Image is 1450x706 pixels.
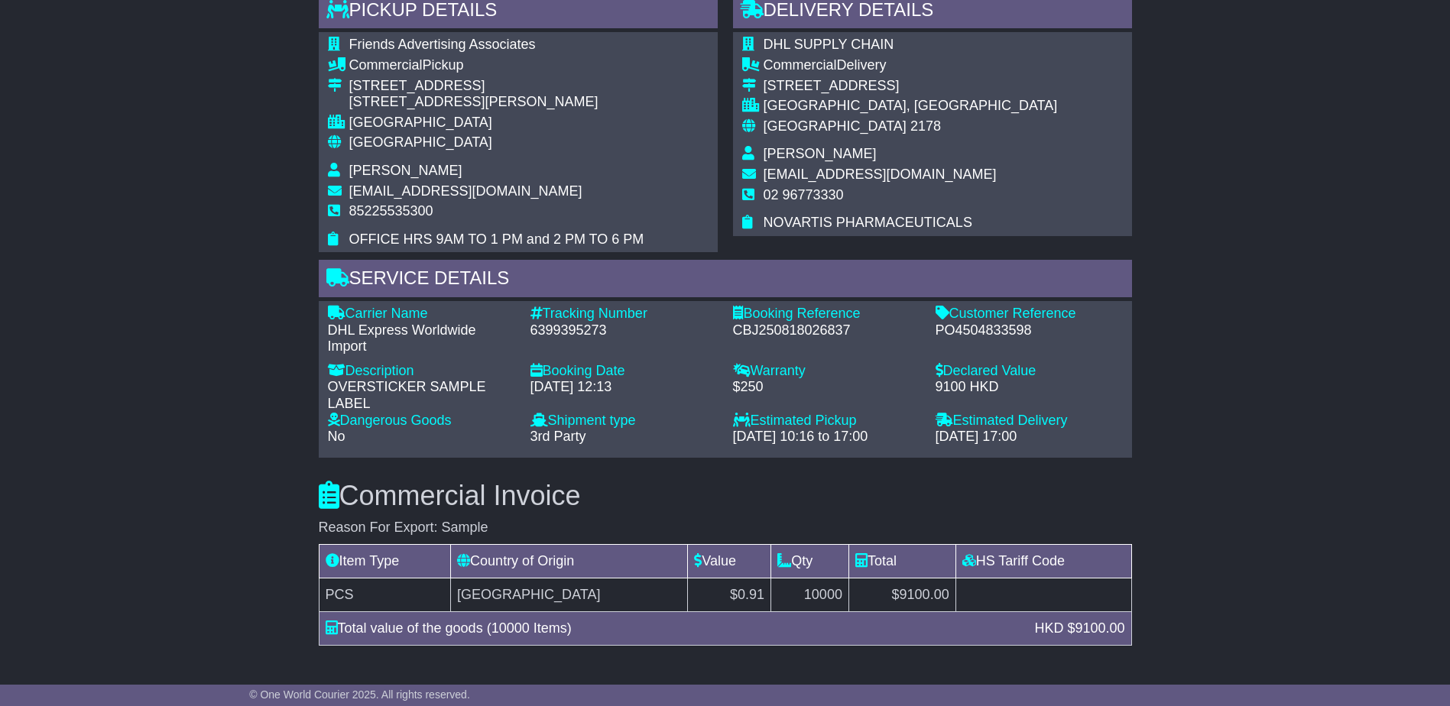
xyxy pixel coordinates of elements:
[328,322,515,355] div: DHL Express Worldwide Import
[910,118,941,134] span: 2178
[733,306,920,322] div: Booking Reference
[733,413,920,429] div: Estimated Pickup
[764,78,1058,95] div: [STREET_ADDRESS]
[328,413,515,429] div: Dangerous Goods
[764,118,907,134] span: [GEOGRAPHIC_DATA]
[349,57,644,74] div: Pickup
[349,78,644,95] div: [STREET_ADDRESS]
[349,37,536,52] span: Friends Advertising Associates
[936,379,1123,396] div: 9100 HKD
[318,618,1027,639] div: Total value of the goods (10000 Items)
[764,57,1058,74] div: Delivery
[955,545,1131,578] td: HS Tariff Code
[530,322,718,339] div: 6399395273
[764,167,997,182] span: [EMAIL_ADDRESS][DOMAIN_NAME]
[733,322,920,339] div: CBJ250818026837
[349,57,423,73] span: Commercial
[764,98,1058,115] div: [GEOGRAPHIC_DATA], [GEOGRAPHIC_DATA]
[848,545,955,578] td: Total
[530,306,718,322] div: Tracking Number
[936,322,1123,339] div: PO4504833598
[733,429,920,445] div: [DATE] 10:16 to 17:00
[319,545,451,578] td: Item Type
[771,545,849,578] td: Qty
[319,578,451,612] td: PCS
[936,429,1123,445] div: [DATE] 17:00
[328,306,515,322] div: Carrier Name
[688,578,771,612] td: $0.91
[530,413,718,429] div: Shipment type
[249,688,470,701] span: © One World Courier 2025. All rights reserved.
[733,379,920,396] div: $250
[451,578,688,612] td: [GEOGRAPHIC_DATA]
[764,215,972,230] span: NOVARTIS PHARMACEUTICALS
[328,429,345,444] span: No
[764,37,894,52] span: DHL SUPPLY CHAIN
[733,363,920,380] div: Warranty
[349,134,492,150] span: [GEOGRAPHIC_DATA]
[349,94,644,111] div: [STREET_ADDRESS][PERSON_NAME]
[1027,618,1132,639] div: HKD $9100.00
[319,520,1132,536] div: Reason For Export: Sample
[319,481,1132,511] h3: Commercial Invoice
[349,163,462,178] span: [PERSON_NAME]
[764,57,837,73] span: Commercial
[530,429,586,444] span: 3rd Party
[764,146,877,161] span: [PERSON_NAME]
[688,545,771,578] td: Value
[349,232,644,247] span: OFFICE HRS 9AM TO 1 PM and 2 PM TO 6 PM
[764,187,844,202] span: 02 96773330
[530,379,718,396] div: [DATE] 12:13
[936,363,1123,380] div: Declared Value
[451,545,688,578] td: Country of Origin
[936,306,1123,322] div: Customer Reference
[328,363,515,380] div: Description
[771,578,849,612] td: 10000
[349,203,433,219] span: 85225535300
[530,363,718,380] div: Booking Date
[328,379,515,412] div: OVERSTICKER SAMPLE LABEL
[936,413,1123,429] div: Estimated Delivery
[319,260,1132,301] div: Service Details
[848,578,955,612] td: $9100.00
[349,115,644,131] div: [GEOGRAPHIC_DATA]
[349,183,582,199] span: [EMAIL_ADDRESS][DOMAIN_NAME]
